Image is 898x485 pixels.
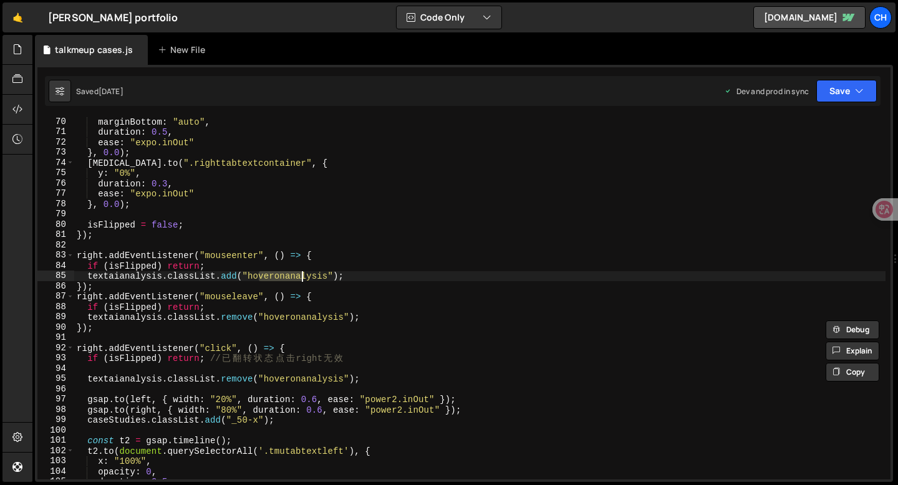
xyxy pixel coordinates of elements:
[826,320,879,339] button: Debug
[37,291,74,302] div: 87
[37,435,74,446] div: 101
[37,353,74,363] div: 93
[37,456,74,466] div: 103
[99,86,123,97] div: [DATE]
[37,250,74,261] div: 83
[753,6,866,29] a: [DOMAIN_NAME]
[37,384,74,395] div: 96
[37,281,74,292] div: 86
[37,209,74,219] div: 79
[37,271,74,281] div: 85
[37,137,74,148] div: 72
[37,168,74,178] div: 75
[37,158,74,168] div: 74
[37,261,74,271] div: 84
[37,373,74,384] div: 95
[37,466,74,477] div: 104
[37,199,74,209] div: 78
[37,363,74,374] div: 94
[724,86,809,97] div: Dev and prod in sync
[826,342,879,360] button: Explain
[76,86,123,97] div: Saved
[37,415,74,425] div: 99
[37,394,74,405] div: 97
[37,446,74,456] div: 102
[37,240,74,251] div: 82
[37,343,74,353] div: 92
[816,80,877,102] button: Save
[37,178,74,189] div: 76
[869,6,892,29] a: Ch
[37,425,74,436] div: 100
[37,147,74,158] div: 73
[37,322,74,333] div: 90
[37,229,74,240] div: 81
[48,10,178,25] div: [PERSON_NAME] portfolio
[55,44,133,56] div: talkmeup cases.js
[397,6,501,29] button: Code Only
[37,302,74,312] div: 88
[2,2,33,32] a: 🤙
[37,117,74,127] div: 70
[826,363,879,382] button: Copy
[37,405,74,415] div: 98
[37,127,74,137] div: 71
[37,332,74,343] div: 91
[37,219,74,230] div: 80
[37,312,74,322] div: 89
[158,44,210,56] div: New File
[37,188,74,199] div: 77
